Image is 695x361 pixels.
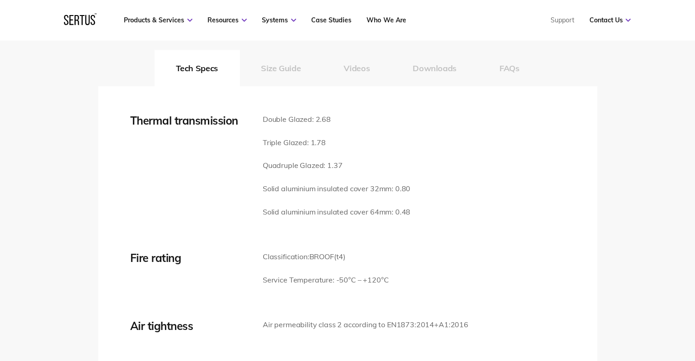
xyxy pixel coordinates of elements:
[322,50,391,86] button: Videos
[263,114,410,126] p: Double Glazed: 2.68
[478,50,541,86] button: FAQs
[124,16,192,24] a: Products & Services
[130,114,249,127] div: Thermal transmission
[334,252,345,261] span: (t4)
[262,16,296,24] a: Systems
[207,16,247,24] a: Resources
[309,252,314,261] span: B
[263,319,468,331] p: Air permeability class 2 according to EN1873:2014+A1:2016
[263,251,388,263] p: Classification:
[263,274,388,286] p: Service Temperature: -50°C – +120°C
[314,252,334,261] span: ROOF
[263,183,410,195] p: Solid aluminium insulated cover 32mm: 0.80
[589,16,631,24] a: Contact Us
[263,137,410,149] p: Triple Glazed: 1.78
[366,16,406,24] a: Who We Are
[239,50,322,86] button: Size Guide
[311,16,351,24] a: Case Studies
[263,206,410,218] p: Solid aluminium insulated cover 64mm: 0.48
[550,16,574,24] a: Support
[263,160,410,172] p: Quadruple Glazed: 1.37
[130,251,249,265] div: Fire rating
[391,50,478,86] button: Downloads
[130,319,249,333] div: Air tightness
